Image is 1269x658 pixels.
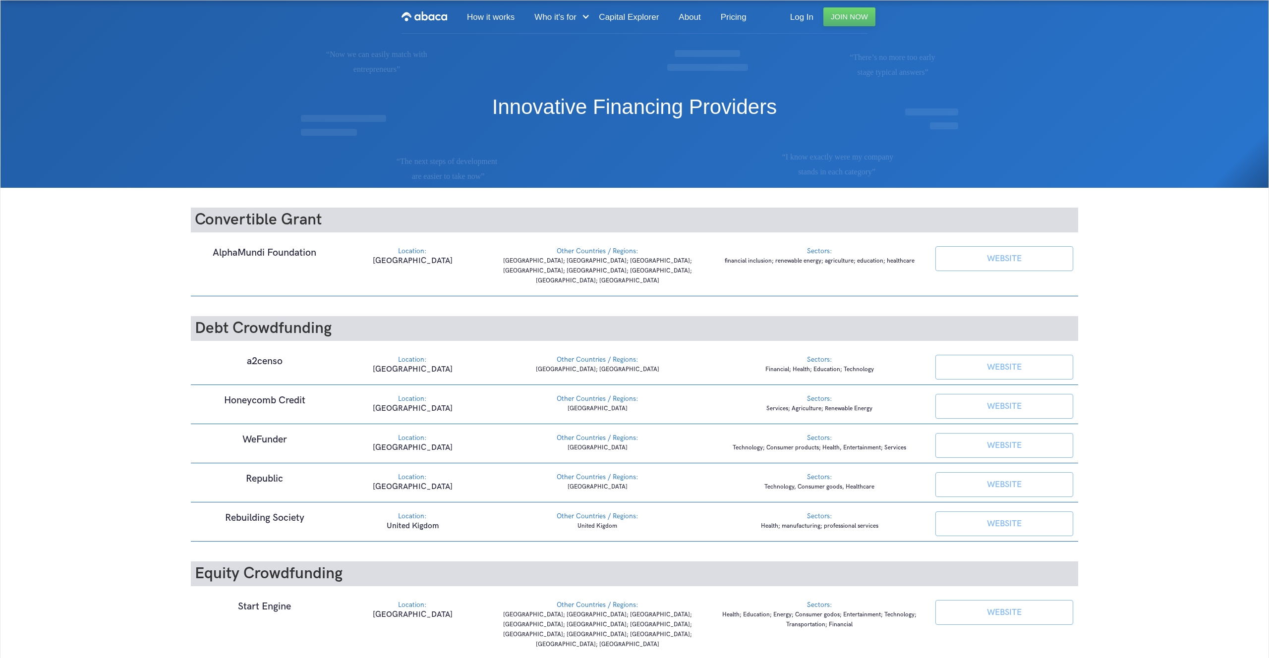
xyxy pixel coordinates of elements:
[196,246,334,259] h1: AlphaMundi Foundation
[457,0,524,34] a: How it works
[191,316,1079,341] h2: Debt Crowdfunding
[344,443,481,453] p: [GEOGRAPHIC_DATA]
[935,511,1073,536] a: WEBSITE
[713,610,925,630] p: Health; Education; Energy; Consumer godos; Entertainment; Technology; Transportation; Financial
[711,0,756,34] a: Pricing
[589,0,669,34] a: Capital Explorer
[713,433,925,443] div: Sectors:
[492,511,704,521] div: Other Countries / Regions:
[823,7,875,26] a: Join Now
[713,246,925,256] div: Sectors:
[196,472,334,485] h1: Republic
[935,600,1073,625] a: WEBSITE
[492,443,704,453] p: [GEOGRAPHIC_DATA]
[935,433,1073,458] a: WEBSITE
[196,355,334,368] h1: a2censo
[492,521,704,531] p: United Kigdom
[492,610,704,650] p: [GEOGRAPHIC_DATA]; [GEOGRAPHIC_DATA]; [GEOGRAPHIC_DATA]; [GEOGRAPHIC_DATA]; [GEOGRAPHIC_DATA]; [G...
[196,600,334,613] h1: Start Engine
[713,511,925,521] div: Sectors:
[713,355,925,365] div: Sectors:
[318,84,952,120] h1: Innovative Financing Providers
[196,433,334,446] h1: WeFunder
[713,365,925,375] p: Financial; Health; Education; Technology
[196,511,334,524] h1: Rebuilding Society
[344,256,481,266] p: [GEOGRAPHIC_DATA]
[713,600,925,610] div: Sectors:
[191,561,1079,586] h2: Equity Crowdfunding
[492,365,704,375] p: [GEOGRAPHIC_DATA]; [GEOGRAPHIC_DATA]
[713,256,925,266] p: financial inclusion; renewable energy; agriculture; education; healthcare
[344,610,481,620] p: [GEOGRAPHIC_DATA]
[713,482,925,492] p: Technology, Consumer goods, Healthcare
[344,404,481,414] p: [GEOGRAPHIC_DATA]
[492,433,704,443] div: Other Countries / Regions:
[935,394,1073,419] a: WEBSITE
[935,246,1073,271] a: WEBSITE
[492,256,704,286] p: [GEOGRAPHIC_DATA]; [GEOGRAPHIC_DATA]; [GEOGRAPHIC_DATA]; [GEOGRAPHIC_DATA]; [GEOGRAPHIC_DATA]; [G...
[713,404,925,414] p: Services; Agriculture; Renewable Energy
[402,8,447,24] img: Abaca logo
[344,355,481,365] div: Location:
[669,0,710,34] a: About
[935,355,1073,380] a: WEBSITE
[402,0,447,33] a: home
[344,394,481,404] div: Location:
[344,521,481,531] p: United Kigdom
[191,208,1079,232] h2: Convertible Grant
[492,404,704,414] p: [GEOGRAPHIC_DATA]
[492,355,704,365] div: Other Countries / Regions:
[534,0,577,34] div: Who it's for
[344,246,481,256] div: Location:
[492,472,704,482] div: Other Countries / Regions:
[344,482,481,492] p: [GEOGRAPHIC_DATA]
[492,482,704,492] p: [GEOGRAPHIC_DATA]
[780,0,823,34] a: Log In
[196,394,334,407] h1: Honeycomb Credit
[713,472,925,482] div: Sectors:
[344,472,481,482] div: Location:
[492,600,704,610] div: Other Countries / Regions:
[935,472,1073,497] a: WEBSITE
[534,0,589,34] div: Who it's for
[344,511,481,521] div: Location:
[344,433,481,443] div: Location:
[713,521,925,531] p: Health; manufacturing; professional services
[492,246,704,256] div: Other Countries / Regions:
[492,394,704,404] div: Other Countries / Regions:
[713,443,925,453] p: Technology; Consumer products; Health, Entertainment; Services
[344,600,481,610] div: Location:
[344,365,481,375] p: [GEOGRAPHIC_DATA]
[713,394,925,404] div: Sectors:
